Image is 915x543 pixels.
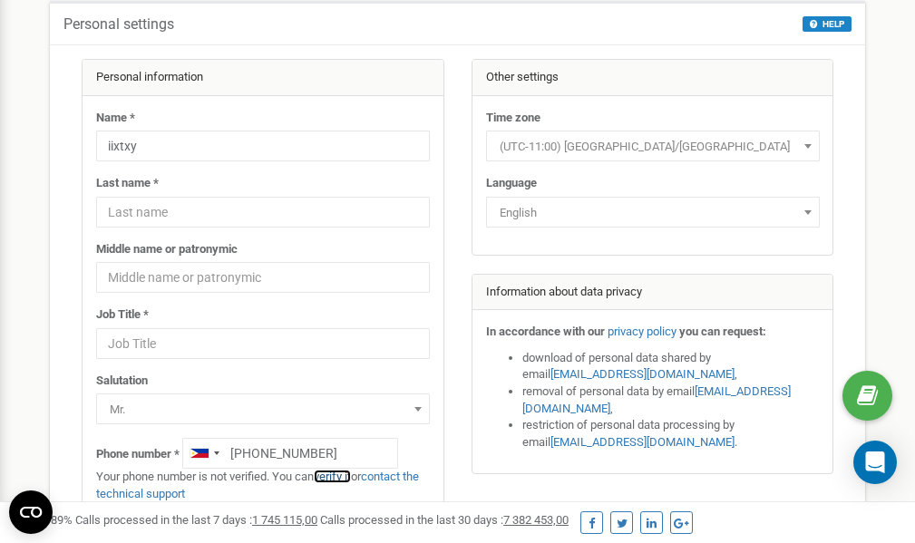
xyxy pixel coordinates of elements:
[96,328,430,359] input: Job Title
[608,325,677,338] a: privacy policy
[679,325,766,338] strong: you can request:
[853,441,897,484] div: Open Intercom Messenger
[486,197,820,228] span: English
[96,373,148,390] label: Salutation
[96,197,430,228] input: Last name
[492,134,813,160] span: (UTC-11:00) Pacific/Midway
[96,110,135,127] label: Name *
[320,513,569,527] span: Calls processed in the last 30 days :
[75,513,317,527] span: Calls processed in the last 7 days :
[96,131,430,161] input: Name
[63,16,174,33] h5: Personal settings
[550,435,735,449] a: [EMAIL_ADDRESS][DOMAIN_NAME]
[522,417,820,451] li: restriction of personal data processing by email .
[803,16,852,32] button: HELP
[182,438,398,469] input: +1-800-555-55-55
[102,397,423,422] span: Mr.
[96,446,180,463] label: Phone number *
[486,175,537,192] label: Language
[9,490,53,534] button: Open CMP widget
[472,60,833,96] div: Other settings
[96,175,159,192] label: Last name *
[522,384,791,415] a: [EMAIL_ADDRESS][DOMAIN_NAME]
[183,439,225,468] div: Telephone country code
[492,200,813,226] span: English
[96,306,149,324] label: Job Title *
[252,513,317,527] u: 1 745 115,00
[486,325,605,338] strong: In accordance with our
[83,60,443,96] div: Personal information
[96,469,430,502] p: Your phone number is not verified. You can or
[550,367,735,381] a: [EMAIL_ADDRESS][DOMAIN_NAME]
[96,241,238,258] label: Middle name or patronymic
[522,350,820,383] li: download of personal data shared by email ,
[486,110,540,127] label: Time zone
[314,470,351,483] a: verify it
[472,275,833,311] div: Information about data privacy
[486,131,820,161] span: (UTC-11:00) Pacific/Midway
[503,513,569,527] u: 7 382 453,00
[96,262,430,293] input: Middle name or patronymic
[96,393,430,424] span: Mr.
[522,383,820,417] li: removal of personal data by email ,
[96,470,419,500] a: contact the technical support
